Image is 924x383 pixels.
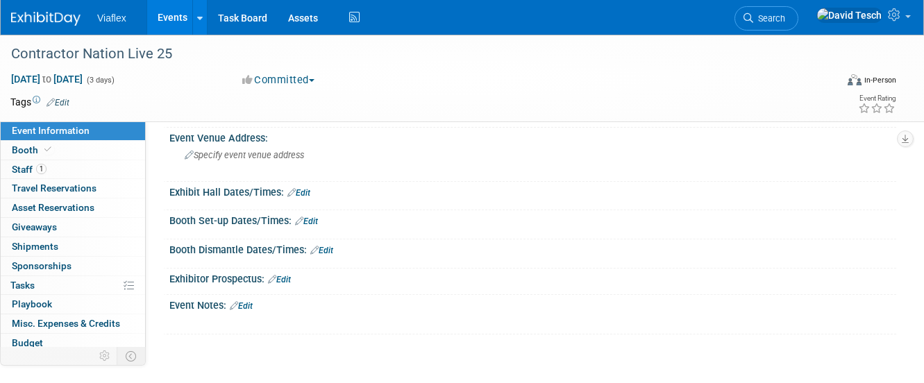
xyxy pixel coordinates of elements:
span: [DATE] [DATE] [10,73,83,85]
span: Viaflex [97,12,126,24]
div: Event Format [766,72,896,93]
a: Giveaways [1,218,145,237]
span: Booth [12,144,54,155]
a: Staff1 [1,160,145,179]
a: Event Information [1,121,145,140]
div: Event Venue Address: [169,128,896,145]
span: Misc. Expenses & Credits [12,318,120,329]
span: Budget [12,337,43,348]
img: Format-Inperson.png [848,74,862,85]
img: ExhibitDay [11,12,81,26]
td: Personalize Event Tab Strip [93,347,117,365]
span: Search [753,13,785,24]
span: Specify event venue address [185,150,304,160]
a: Booth [1,141,145,160]
span: Asset Reservations [12,202,94,213]
div: Exhibitor Prospectus: [169,269,896,287]
td: Toggle Event Tabs [117,347,146,365]
span: (3 days) [85,76,115,85]
a: Edit [287,188,310,198]
a: Sponsorships [1,257,145,275]
a: Shipments [1,237,145,256]
a: Search [734,6,798,31]
div: In-Person [864,75,896,85]
a: Asset Reservations [1,198,145,217]
span: Playbook [12,298,52,309]
i: Booth reservation complete [44,146,51,153]
span: Travel Reservations [12,182,96,194]
a: Tasks [1,276,145,295]
a: Edit [310,246,333,255]
span: 1 [36,164,47,174]
a: Edit [268,275,291,284]
button: Committed [237,73,320,87]
div: Booth Dismantle Dates/Times: [169,239,896,257]
span: Sponsorships [12,260,72,271]
span: Shipments [12,241,58,252]
span: Giveaways [12,221,57,232]
img: David Tesch [816,8,882,23]
div: Contractor Nation Live 25 [6,42,821,67]
a: Misc. Expenses & Credits [1,314,145,333]
a: Playbook [1,295,145,314]
td: Tags [10,95,69,109]
a: Edit [230,301,253,311]
a: Edit [295,216,318,226]
div: Event Rating [858,95,896,102]
div: Booth Set-up Dates/Times: [169,210,896,228]
span: to [40,74,53,85]
div: Event Notes: [169,295,896,313]
a: Travel Reservations [1,179,145,198]
div: Exhibit Hall Dates/Times: [169,182,896,200]
a: Edit [47,98,69,108]
span: Event Information [12,125,90,136]
span: Tasks [10,280,35,291]
span: Staff [12,164,47,175]
a: Budget [1,334,145,352]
